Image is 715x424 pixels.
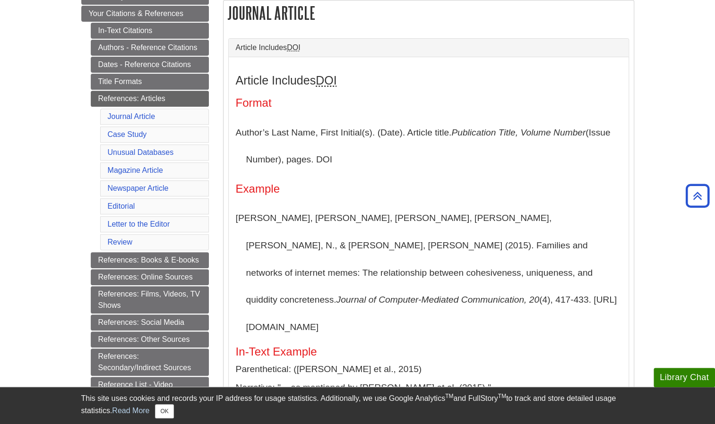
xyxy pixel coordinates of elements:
[236,204,621,340] p: [PERSON_NAME], [PERSON_NAME], [PERSON_NAME], [PERSON_NAME], [PERSON_NAME], N., & [PERSON_NAME], [...
[89,9,183,17] span: Your Citations & References
[108,166,163,174] a: Magazine Article
[682,189,713,202] a: Back to Top
[91,269,209,285] a: References: Online Sources
[91,23,209,39] a: In-Text Citations
[91,74,209,90] a: Title Formats
[91,91,209,107] a: References: Articles
[81,393,634,418] div: This site uses cookies and records your IP address for usage statistics. Additionally, we use Goo...
[91,331,209,348] a: References: Other Sources
[91,40,209,56] a: Authors - Reference Citations
[91,314,209,331] a: References: Social Media
[451,127,586,137] i: Publication Title, Volume Number
[108,238,132,246] a: Review
[112,407,149,415] a: Read More
[236,363,621,376] p: Parenthetical: ([PERSON_NAME] et al., 2015)
[108,184,169,192] a: Newspaper Article
[108,202,135,210] a: Editorial
[236,381,621,395] p: Narrative: "... as mentioned by [PERSON_NAME] et al. (2015),"
[91,286,209,314] a: References: Films, Videos, TV Shows
[91,57,209,73] a: Dates - Reference Citations
[108,148,174,156] a: Unusual Databases
[236,119,621,173] p: Author’s Last Name, First Initial(s). (Date). Article title. (Issue Number), pages. DOI
[91,252,209,268] a: References: Books & E-books
[224,0,634,25] h2: Journal Article
[155,404,173,418] button: Close
[236,346,621,358] h5: In-Text Example
[236,97,621,109] h4: Format
[108,130,147,138] a: Case Study
[316,74,336,87] abbr: Digital Object Identifier. This is the string of numbers associated with a particular article. No...
[445,393,453,399] sup: TM
[91,348,209,376] a: References: Secondary/Indirect Sources
[108,112,155,120] a: Journal Article
[236,43,621,52] a: Article IncludesDOI
[91,377,209,404] a: Reference List - Video Tutorials
[236,74,621,87] h3: Article Includes
[498,393,506,399] sup: TM
[236,183,621,195] h4: Example
[81,6,209,22] a: Your Citations & References
[336,295,539,305] i: Journal of Computer-Mediated Communication, 20
[654,368,715,387] button: Library Chat
[108,220,170,228] a: Letter to the Editor
[287,43,300,51] abbr: Digital Object Identifier. This is the string of numbers associated with a particular article. No...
